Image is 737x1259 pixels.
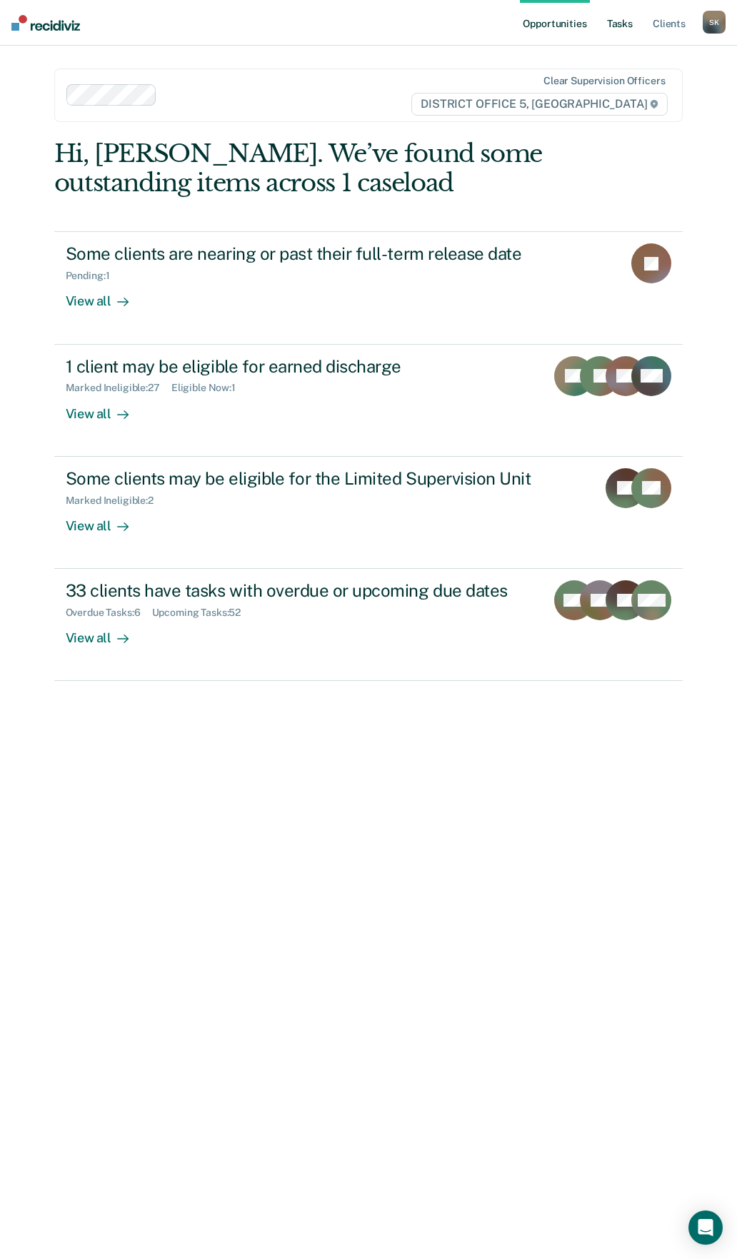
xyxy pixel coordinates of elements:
[152,607,253,619] div: Upcoming Tasks : 52
[54,231,683,344] a: Some clients are nearing or past their full-term release datePending:1View all
[688,1210,723,1245] div: Open Intercom Messenger
[66,607,152,619] div: Overdue Tasks : 6
[66,495,165,507] div: Marked Ineligible : 2
[54,139,558,198] div: Hi, [PERSON_NAME]. We’ve found some outstanding items across 1 caseload
[54,457,683,569] a: Some clients may be eligible for the Limited Supervision UnitMarked Ineligible:2View all
[66,506,146,534] div: View all
[66,270,121,282] div: Pending : 1
[11,15,80,31] img: Recidiviz
[703,11,726,34] div: S K
[66,619,146,647] div: View all
[703,11,726,34] button: SK
[66,382,171,394] div: Marked Ineligible : 27
[543,75,665,87] div: Clear supervision officers
[66,468,567,489] div: Some clients may be eligible for the Limited Supervision Unit
[66,580,535,601] div: 33 clients have tasks with overdue or upcoming due dates
[171,382,247,394] div: Eligible Now : 1
[66,394,146,422] div: View all
[66,356,535,377] div: 1 client may be eligible for earned discharge
[66,282,146,310] div: View all
[66,243,567,264] div: Some clients are nearing or past their full-term release date
[411,93,668,116] span: DISTRICT OFFICE 5, [GEOGRAPHIC_DATA]
[54,569,683,681] a: 33 clients have tasks with overdue or upcoming due datesOverdue Tasks:6Upcoming Tasks:52View all
[54,345,683,457] a: 1 client may be eligible for earned dischargeMarked Ineligible:27Eligible Now:1View all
